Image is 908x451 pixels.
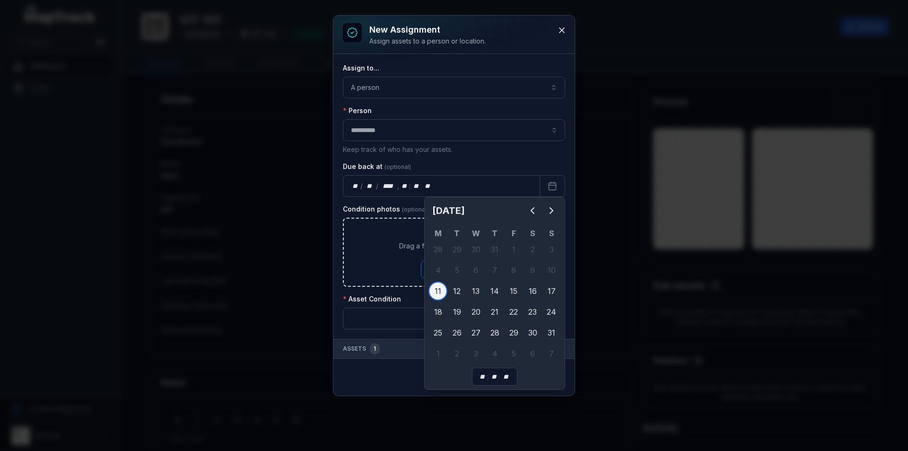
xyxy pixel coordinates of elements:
div: 3 [466,344,485,363]
div: 23 [523,302,542,321]
div: day, [351,181,360,191]
button: Calendar [540,175,565,197]
label: Person [343,106,372,115]
div: Friday 22 August 2025 [504,302,523,321]
div: Monday 28 July 2025 [428,240,447,259]
p: Keep track of who has your assets. [343,145,565,154]
div: 31 [485,240,504,259]
div: Thursday 21 August 2025 [485,302,504,321]
div: hour, [400,181,410,191]
div: hour, [478,372,488,381]
div: 26 [447,323,466,342]
div: 25 [428,323,447,342]
div: Wednesday 27 August 2025 [466,323,485,342]
div: 9 [523,261,542,280]
div: minute, [489,372,499,381]
div: 6 [466,261,485,280]
div: August 2025 [428,201,561,364]
button: Previous [523,201,542,220]
div: 4 [428,261,447,280]
div: Sunday 3 August 2025 [542,240,561,259]
div: 21 [485,302,504,321]
th: F [504,228,523,239]
div: Tuesday 26 August 2025 [447,323,466,342]
div: Friday 29 August 2025 [504,323,523,342]
div: 1 [428,344,447,363]
div: 18 [428,302,447,321]
div: Saturday 2 August 2025 [523,240,542,259]
div: Wednesday 13 August 2025 [466,282,485,301]
h2: [DATE] [432,204,523,217]
th: T [447,228,466,239]
div: Tuesday 29 July 2025 [447,240,466,259]
div: 7 [485,261,504,280]
div: Wednesday 30 July 2025 [466,240,485,259]
button: Next [542,201,561,220]
div: Saturday 9 August 2025 [523,261,542,280]
div: Wednesday 3 September 2025 [466,344,485,363]
div: 19 [447,302,466,321]
div: Thursday 7 August 2025 [485,261,504,280]
div: Friday 15 August 2025 [504,282,523,301]
div: Thursday 28 August 2025 [485,323,504,342]
label: Assign to... [343,63,379,73]
div: 27 [466,323,485,342]
table: August 2025 [428,228,561,364]
div: 15 [504,282,523,301]
div: 5 [504,344,523,363]
div: Thursday 31 July 2025 [485,240,504,259]
div: 30 [523,323,542,342]
div: Friday 1 August 2025 [504,240,523,259]
div: Monday 25 August 2025 [428,323,447,342]
div: 3 [542,240,561,259]
div: Tuesday 19 August 2025 [447,302,466,321]
div: 30 [466,240,485,259]
div: 10 [542,261,561,280]
label: Condition photos [343,204,428,214]
h3: New assignment [369,23,486,36]
div: 11 [428,282,447,301]
div: Assign assets to a person or location. [369,36,486,46]
div: 31 [542,323,561,342]
div: Monday 18 August 2025 [428,302,447,321]
div: minute, [411,181,421,191]
div: / [376,181,379,191]
div: 29 [447,240,466,259]
div: , [397,181,400,191]
th: W [466,228,485,239]
div: Sunday 17 August 2025 [542,282,561,301]
div: 1 [504,240,523,259]
div: Sunday 31 August 2025 [542,323,561,342]
div: 16 [523,282,542,301]
div: Thursday 14 August 2025 [485,282,504,301]
label: Due back at [343,162,411,171]
div: am/pm, [501,372,511,381]
div: 1 [370,343,380,354]
div: 6 [523,344,542,363]
div: year, [379,181,397,191]
div: Saturday 6 September 2025 [523,344,542,363]
th: S [542,228,561,239]
div: Monday 4 August 2025 [428,261,447,280]
div: 2 [523,240,542,259]
div: am/pm, [423,181,433,191]
div: / [360,181,364,191]
div: 7 [542,344,561,363]
div: Sunday 24 August 2025 [542,302,561,321]
div: Saturday 30 August 2025 [523,323,542,342]
button: Browse Files [421,260,487,278]
div: Tuesday 5 August 2025 [447,261,466,280]
div: Tuesday 12 August 2025 [447,282,466,301]
span: Drag a file here, or click to browse. [399,241,509,251]
div: Friday 8 August 2025 [504,261,523,280]
div: 28 [485,323,504,342]
div: 5 [447,261,466,280]
div: Sunday 10 August 2025 [542,261,561,280]
div: Wednesday 20 August 2025 [466,302,485,321]
div: Thursday 4 September 2025 [485,344,504,363]
div: 13 [466,282,485,301]
div: 24 [542,302,561,321]
th: M [428,228,447,239]
div: 2 [447,344,466,363]
th: T [485,228,504,239]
